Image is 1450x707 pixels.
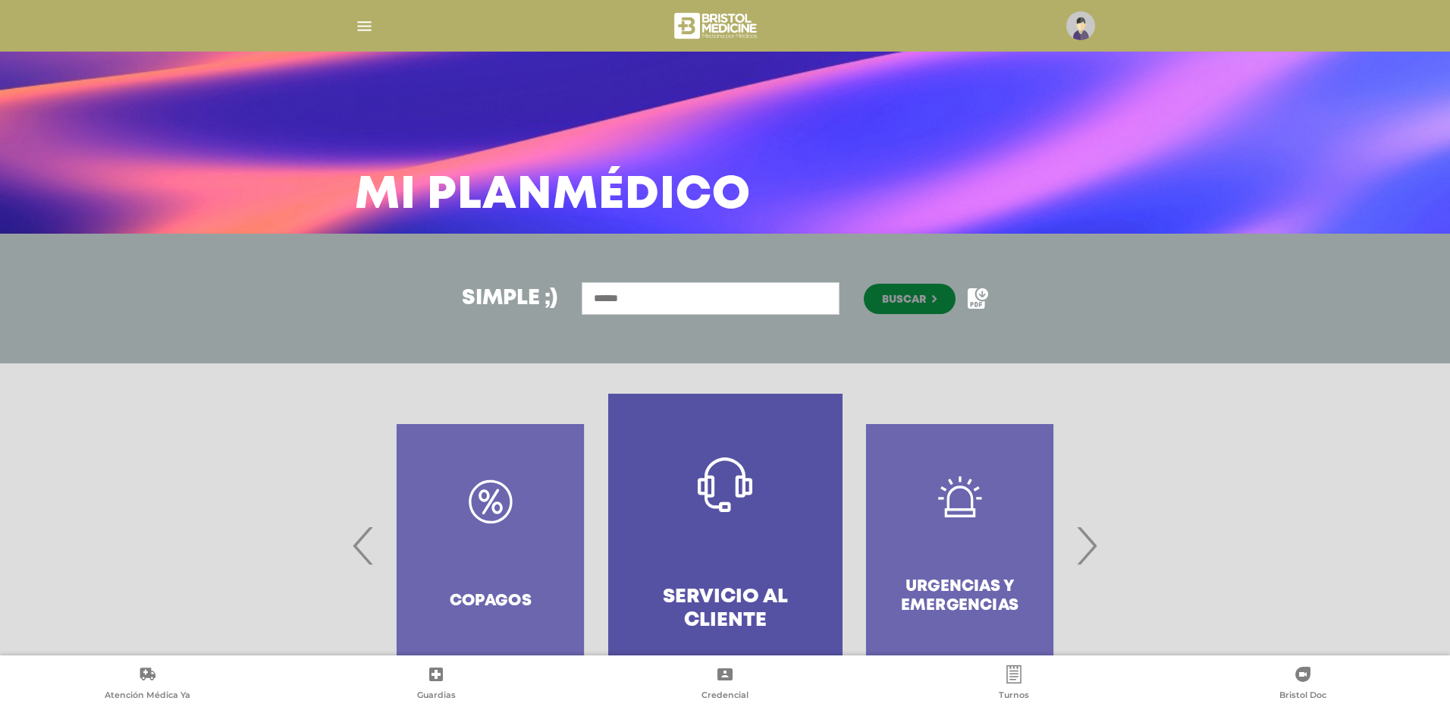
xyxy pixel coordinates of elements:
span: Previous [349,504,378,586]
span: Turnos [999,690,1029,703]
h3: Simple ;) [462,288,557,310]
a: Servicio al Cliente [608,394,843,697]
a: Guardias [292,665,581,704]
img: profile-placeholder.svg [1066,11,1095,40]
button: Buscar [864,284,955,314]
span: Next [1072,504,1101,586]
span: Credencial [701,690,749,703]
img: Cober_menu-lines-white.svg [355,17,374,36]
span: Bristol Doc [1279,690,1326,703]
h4: Servicio al Cliente [636,586,815,633]
span: Buscar [882,294,926,305]
a: Credencial [581,665,870,704]
h3: Mi Plan Médico [355,176,751,215]
a: Bristol Doc [1158,665,1447,704]
a: Turnos [869,665,1158,704]
span: Atención Médica Ya [105,690,190,703]
a: Atención Médica Ya [3,665,292,704]
img: bristol-medicine-blanco.png [672,8,762,44]
span: Guardias [417,690,456,703]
